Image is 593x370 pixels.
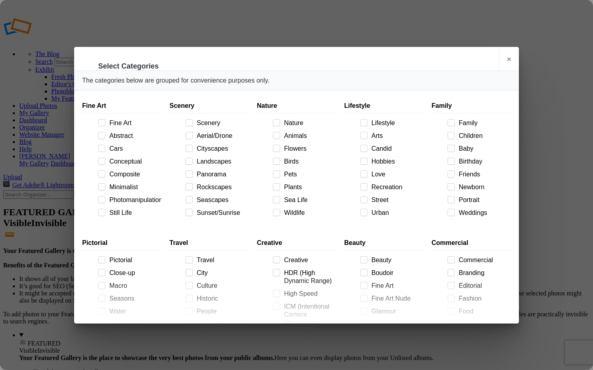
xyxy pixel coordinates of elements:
[456,183,511,191] span: Newborn
[106,119,161,127] span: Fine Art
[169,99,249,113] div: Scenery
[368,145,424,153] span: Candid
[194,132,249,140] span: Aerial/Drone
[106,196,161,204] span: Photomanipulation
[456,295,511,303] span: Fashion
[368,282,424,290] span: Fine Art
[368,196,424,204] span: Street
[281,145,336,153] span: Flowers
[368,269,424,277] span: Boudoir
[281,256,336,264] span: Creative
[456,282,511,290] span: Editorial
[106,282,161,290] span: Macro
[98,61,159,71] li: Select Categories
[456,170,511,178] span: Friends
[194,119,249,127] span: Scenery
[194,307,249,315] span: People
[106,307,161,315] span: Water
[194,295,249,303] span: Historic
[456,320,511,328] span: Modeling
[82,236,161,251] div: Pictorial
[368,256,424,264] span: Beauty
[368,320,424,328] span: Maternity
[194,145,249,153] span: Cityscapes
[194,209,249,217] span: Sunset/Sunrise
[106,183,161,191] span: Minimalist
[456,132,511,140] span: Children
[281,183,336,191] span: Plants
[82,99,161,113] div: Fine Art
[281,170,336,178] span: Pets
[281,158,336,166] span: Birds
[456,269,511,277] span: Branding
[456,307,511,315] span: Food
[106,209,161,217] span: Still Life
[456,196,511,204] span: Portrait
[106,170,161,178] span: Composite
[194,320,249,328] span: Urban Exploration
[106,256,161,264] span: Pictorial
[368,119,424,127] span: Lifestyle
[432,236,511,251] div: Commercial
[194,170,249,178] span: Panorama
[194,158,249,166] span: Landscapes
[281,269,336,285] span: HDR (High Dynamic Range)
[456,145,511,153] span: Baby
[194,269,249,277] span: City
[106,145,161,153] span: Cars
[281,132,336,140] span: Animals
[368,170,424,178] span: Love
[169,236,249,251] div: Travel
[106,295,161,303] span: Seasons
[456,158,511,166] span: Birthday
[194,256,249,264] span: Travel
[344,236,424,251] div: Beauty
[368,158,424,166] span: Hobbies
[281,290,336,298] span: High Speed
[368,183,424,191] span: Recreation
[74,71,519,91] div: The categories below are grouped for convenience purposes only.
[456,256,511,264] span: Commercial
[257,99,336,113] div: Nature
[368,132,424,140] span: Arts
[194,196,249,204] span: Seascapes
[194,282,249,290] span: Culture
[368,209,424,217] span: Urban
[432,99,511,113] div: Family
[368,295,424,303] span: Fine Art Nude
[281,303,336,327] span: ICM (Intentional Camera Movement)
[281,209,336,217] span: Wildlife
[106,132,161,140] span: Abstract
[456,119,511,127] span: Family
[456,209,511,217] span: Weddings
[106,320,161,328] span: Underwater
[499,47,519,71] a: ×
[344,99,424,113] div: Lifestyle
[368,307,424,315] span: Glamour
[281,196,336,204] span: Sea Life
[257,236,336,251] div: Creative
[106,158,161,166] span: Conceptual
[194,183,249,191] span: Rockscapes
[281,119,336,127] span: Nature
[106,269,161,277] span: Close-up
